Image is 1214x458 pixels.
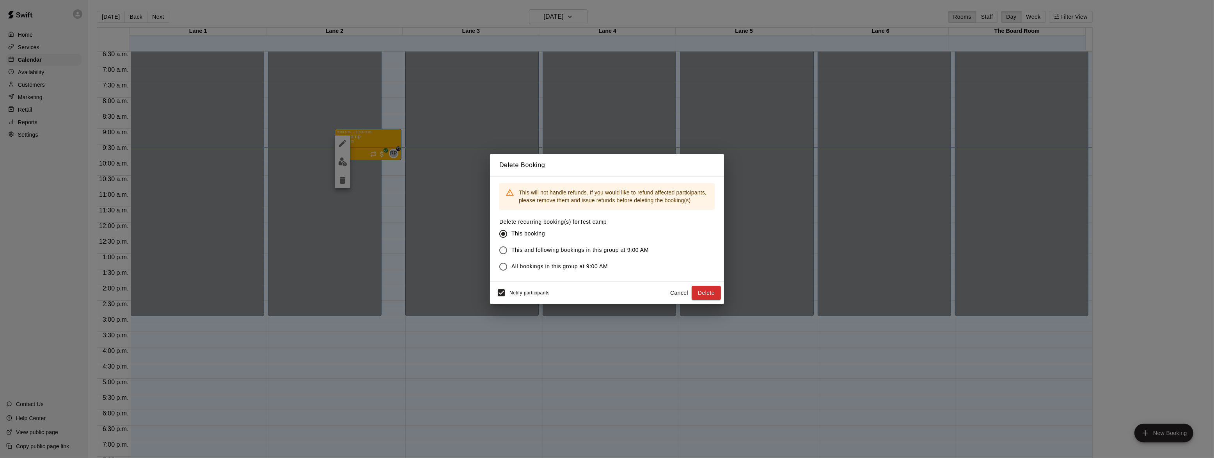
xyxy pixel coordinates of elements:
[692,286,721,300] button: Delete
[490,154,724,176] h2: Delete Booking
[499,218,655,226] label: Delete recurring booking(s) for Test camp
[519,185,708,207] div: This will not handle refunds. If you would like to refund affected participants, please remove th...
[667,286,692,300] button: Cancel
[509,290,550,296] span: Notify participants
[511,246,649,254] span: This and following bookings in this group at 9:00 AM
[511,230,545,238] span: This booking
[511,262,608,271] span: All bookings in this group at 9:00 AM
